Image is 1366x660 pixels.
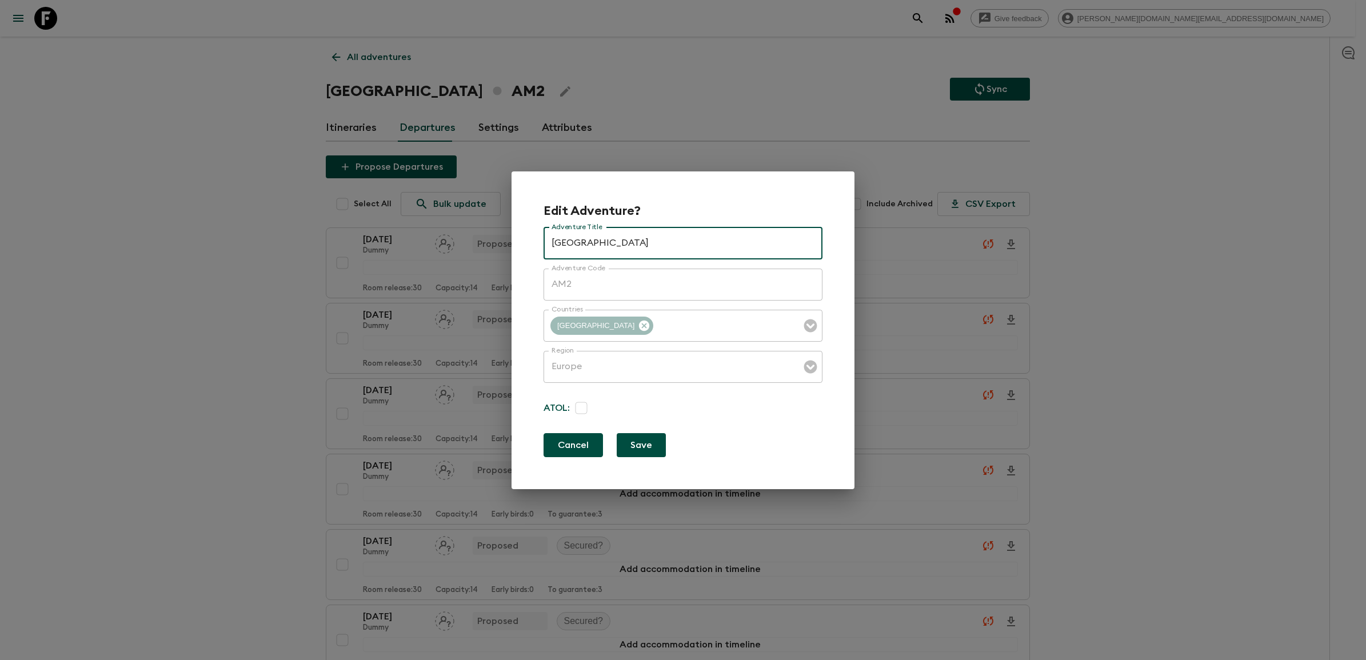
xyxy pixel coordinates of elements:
p: ATOL: [544,392,570,424]
button: Save [617,433,666,457]
label: Adventure Code [552,263,605,273]
label: Adventure Title [552,222,602,232]
h2: Edit Adventure? [544,203,641,218]
label: Countries [552,305,583,314]
button: Cancel [544,433,603,457]
label: Region [552,346,574,355]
